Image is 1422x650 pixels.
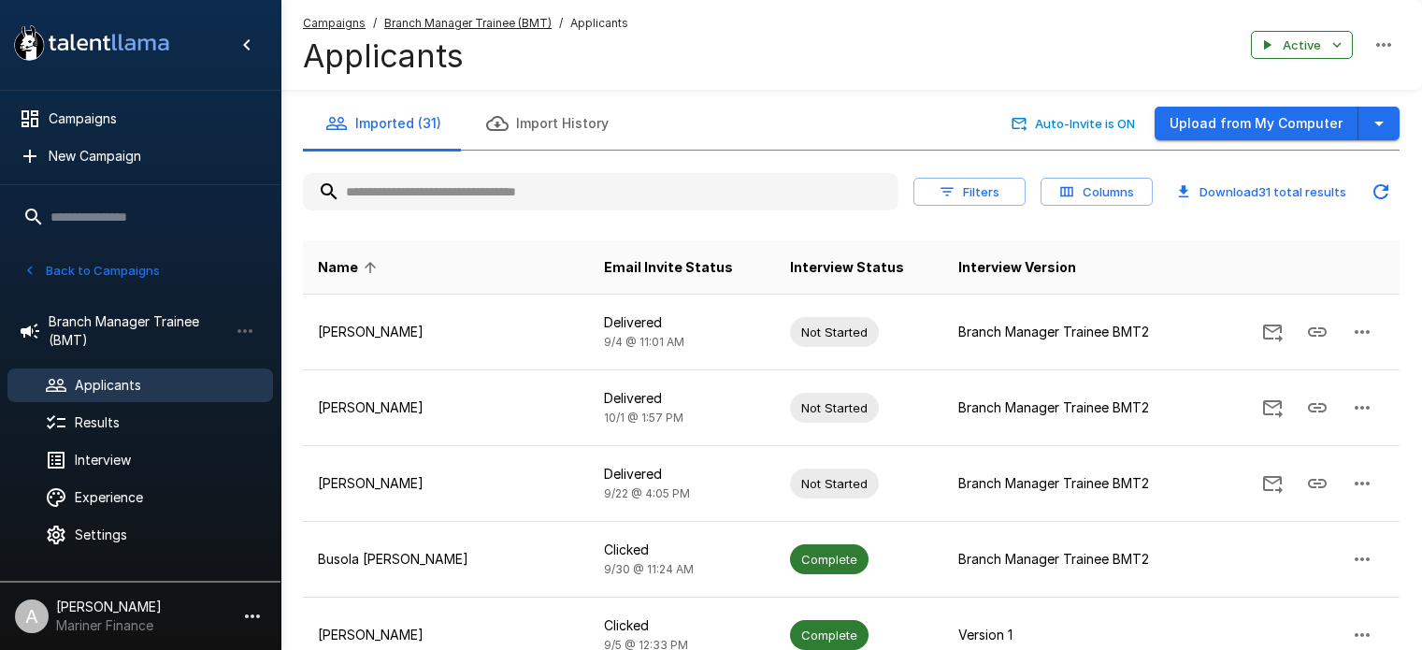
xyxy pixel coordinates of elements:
[958,474,1186,493] p: Branch Manager Trainee BMT2
[373,14,377,33] span: /
[1251,31,1353,60] button: Active
[790,324,879,341] span: Not Started
[604,541,760,559] p: Clicked
[1041,178,1153,207] button: Columns
[318,474,574,493] p: [PERSON_NAME]
[790,475,879,493] span: Not Started
[570,14,628,33] span: Applicants
[958,256,1076,279] span: Interview Version
[604,335,684,349] span: 9/4 @ 11:01 AM
[604,486,690,500] span: 9/22 @ 4:05 PM
[559,14,563,33] span: /
[958,398,1186,417] p: Branch Manager Trainee BMT2
[318,256,382,279] span: Name
[318,398,574,417] p: [PERSON_NAME]
[604,411,683,425] span: 10/1 @ 1:57 PM
[303,16,366,30] u: Campaigns
[790,256,904,279] span: Interview Status
[1155,107,1358,141] button: Upload from My Computer
[604,313,760,332] p: Delivered
[303,97,464,150] button: Imported (31)
[958,550,1186,569] p: Branch Manager Trainee BMT2
[604,465,760,484] p: Delivered
[913,178,1026,207] button: Filters
[318,550,574,569] p: Busola [PERSON_NAME]
[318,626,574,644] p: [PERSON_NAME]
[790,551,869,569] span: Complete
[1295,474,1340,490] span: Copy Interview Link
[790,627,869,644] span: Complete
[958,323,1186,341] p: Branch Manager Trainee BMT2
[1250,398,1295,414] span: Send Invitation
[1362,173,1400,210] button: Updated Today - 10:00 AM
[1250,323,1295,339] span: Send Invitation
[604,256,733,279] span: Email Invite Status
[604,389,760,408] p: Delivered
[1295,398,1340,414] span: Copy Interview Link
[958,626,1186,644] p: Version 1
[384,16,552,30] u: Branch Manager Trainee (BMT)
[1008,109,1140,138] button: Auto-Invite is ON
[303,36,628,76] h4: Applicants
[604,562,694,576] span: 9/30 @ 11:24 AM
[1168,178,1355,207] button: Download31 total results
[1295,323,1340,339] span: Copy Interview Link
[1250,474,1295,490] span: Send Invitation
[464,97,631,150] button: Import History
[318,323,574,341] p: [PERSON_NAME]
[790,399,879,417] span: Not Started
[604,616,760,635] p: Clicked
